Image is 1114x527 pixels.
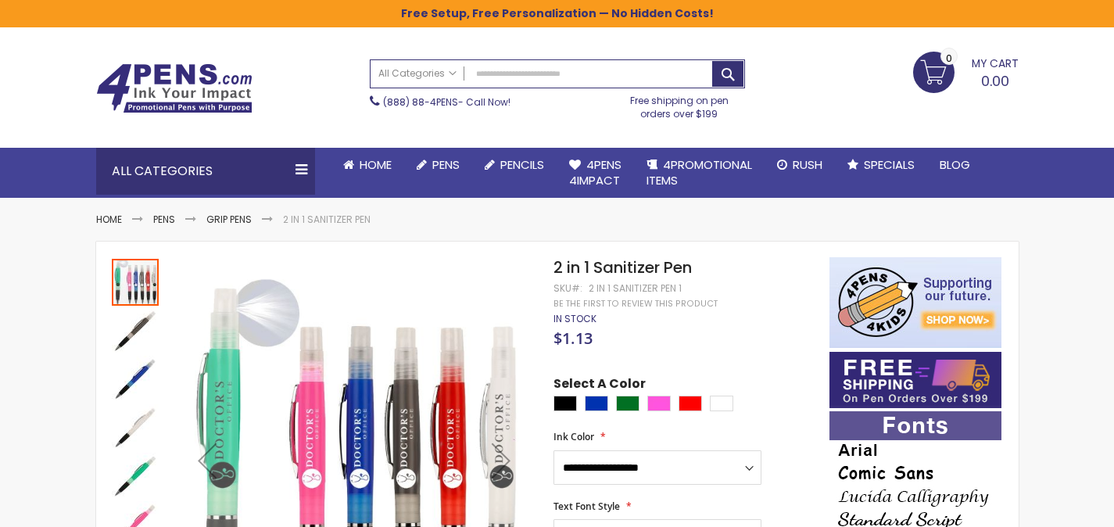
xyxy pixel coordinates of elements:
div: Free shipping on pen orders over $199 [614,88,745,120]
div: Blue [585,396,608,411]
span: Rush [793,156,822,173]
div: 2 in 1 Sanitizer Pen [112,257,160,306]
span: Text Font Style [553,500,620,513]
div: Availability [553,313,596,325]
a: Grip Pens [206,213,252,226]
div: 2 in 1 Sanitizer Pen [112,451,160,500]
div: 2 in 1 Sanitizer Pen [112,306,160,354]
a: Home [96,213,122,226]
a: 4PROMOTIONALITEMS [634,148,765,199]
img: 2 in 1 Sanitizer Pen [112,404,159,451]
a: 4Pens4impact [557,148,634,199]
span: In stock [553,312,596,325]
a: All Categories [371,60,464,86]
span: Specials [864,156,915,173]
span: Pencils [500,156,544,173]
div: Green [616,396,639,411]
img: 2 in 1 Sanitizer Pen [112,453,159,500]
span: $1.13 [553,328,593,349]
span: All Categories [378,67,457,80]
span: 4Pens 4impact [569,156,621,188]
span: Home [360,156,392,173]
li: 2 in 1 Sanitizer Pen [283,213,371,226]
img: 2 in 1 Sanitizer Pen [112,356,159,403]
span: 4PROMOTIONAL ITEMS [647,156,752,188]
div: 2 in 1 Sanitizer Pen [112,403,160,451]
img: 4Pens Custom Pens and Promotional Products [96,63,253,113]
a: Home [331,148,404,182]
img: Free shipping on orders over $199 [829,352,1001,408]
span: Ink Color [553,430,594,443]
a: Be the first to review this product [553,298,718,310]
div: Pink [647,396,671,411]
a: Pens [153,213,175,226]
a: Specials [835,148,927,182]
span: 0.00 [981,71,1009,91]
span: 2 in 1 Sanitizer Pen [553,256,692,278]
span: - Call Now! [383,95,510,109]
div: 2 in 1 Sanitizer Pen [112,354,160,403]
span: Select A Color [553,375,646,396]
span: 0 [946,51,952,66]
img: 4pens 4 kids [829,257,1001,348]
div: White [710,396,733,411]
div: Black [553,396,577,411]
a: Rush [765,148,835,182]
strong: SKU [553,281,582,295]
a: (888) 88-4PENS [383,95,458,109]
a: Blog [927,148,983,182]
img: 2 in 1 Sanitizer Pen [112,307,159,354]
div: Red [679,396,702,411]
a: Pens [404,148,472,182]
a: 0.00 0 [913,52,1019,91]
span: Blog [940,156,970,173]
a: Pencils [472,148,557,182]
div: All Categories [96,148,315,195]
span: Pens [432,156,460,173]
div: 2 in 1 Sanitizer Pen 1 [589,282,682,295]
